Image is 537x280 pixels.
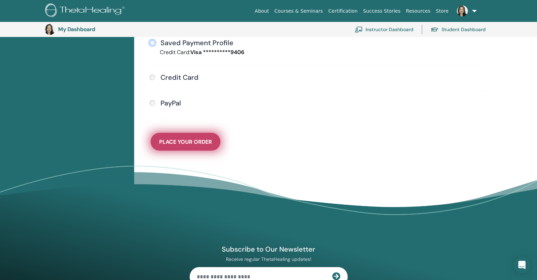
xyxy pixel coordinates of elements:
[161,73,199,81] h4: Credit Card
[514,257,530,273] div: Open Intercom Messenger
[431,22,486,37] a: Student Dashboard
[155,48,317,56] div: Credit Card:
[58,26,127,33] h3: My Dashboard
[190,245,348,254] h4: Subscribe to Our Newsletter
[161,99,181,107] h4: PayPal
[431,27,439,33] img: graduation-cap.svg
[190,256,348,262] p: Receive regular ThetaHealing updates!
[360,5,403,17] a: Success Stories
[44,24,55,35] img: default.jpg
[45,3,127,19] img: logo.png
[355,22,413,37] a: Instructor Dashboard
[272,5,326,17] a: Courses & Seminars
[151,133,220,151] button: Place Your Order
[403,5,433,17] a: Resources
[325,5,360,17] a: Certification
[161,39,233,47] h4: Saved Payment Profile
[159,138,212,145] span: Place Your Order
[457,5,468,16] img: default.jpg
[252,5,271,17] a: About
[433,5,451,17] a: Store
[355,26,363,33] img: chalkboard-teacher.svg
